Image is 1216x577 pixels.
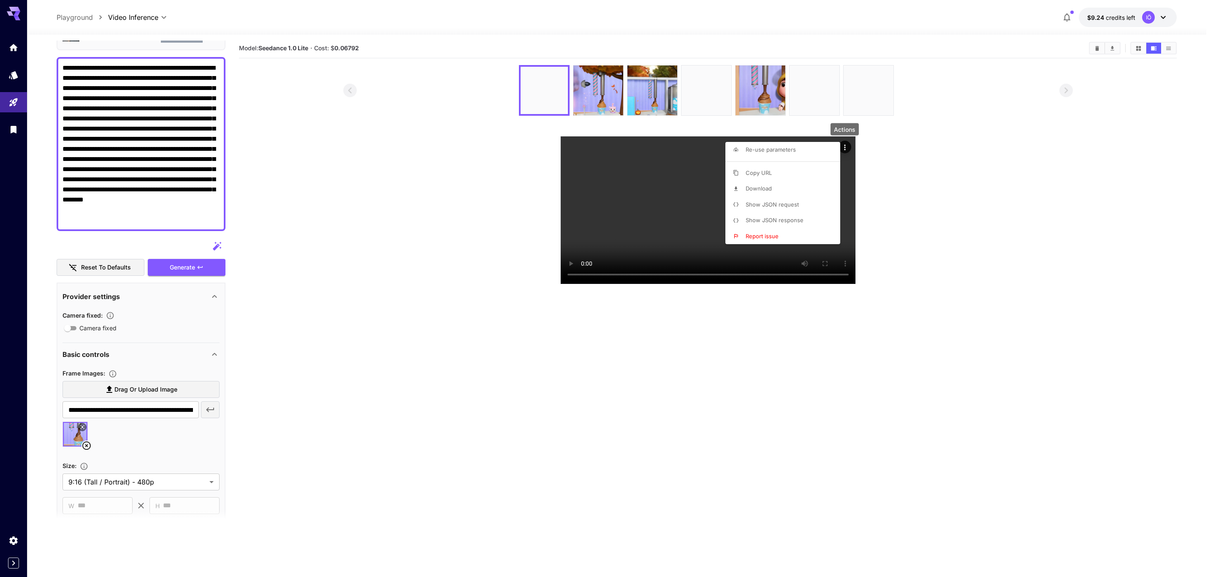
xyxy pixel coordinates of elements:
[746,169,772,176] span: Copy URL
[831,123,859,136] div: Actions
[746,146,796,153] span: Re-use parameters
[746,233,779,240] span: Report issue
[746,217,803,223] span: Show JSON response
[746,185,772,192] span: Download
[1174,536,1216,577] div: Sohbet Aracı
[1174,536,1216,577] iframe: Chat Widget
[746,201,799,208] span: Show JSON request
